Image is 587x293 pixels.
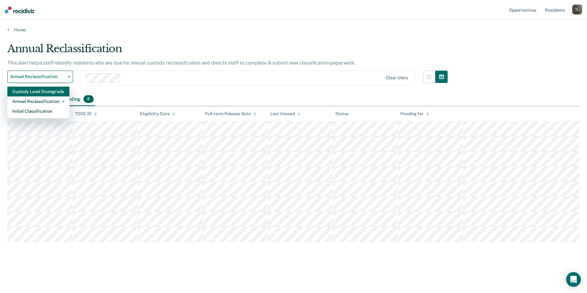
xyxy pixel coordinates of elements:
[12,96,64,106] div: Annual Reclassification
[12,106,64,116] div: Initial Classification
[10,74,65,79] span: Annual Reclassification
[75,111,97,116] div: TDOC ID
[12,87,64,96] div: Custody Level Downgrade
[572,5,582,14] div: T L
[5,6,34,13] img: Recidiviz
[205,111,256,116] div: Full-term Release Date
[566,272,581,287] div: Open Intercom Messenger
[140,111,175,116] div: Eligibility Date
[7,60,356,66] p: This alert helps staff identify residents who are due for annual custody reclassification and dir...
[386,75,408,80] div: Clear units
[7,27,580,33] a: Home
[61,93,95,106] div: Pending8
[7,42,448,60] div: Annual Reclassification
[400,111,429,116] div: Pending for
[84,95,93,103] span: 8
[7,71,73,83] button: Annual Reclassification
[270,111,300,116] div: Last Viewed
[335,111,348,116] div: Status
[572,5,582,14] button: TL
